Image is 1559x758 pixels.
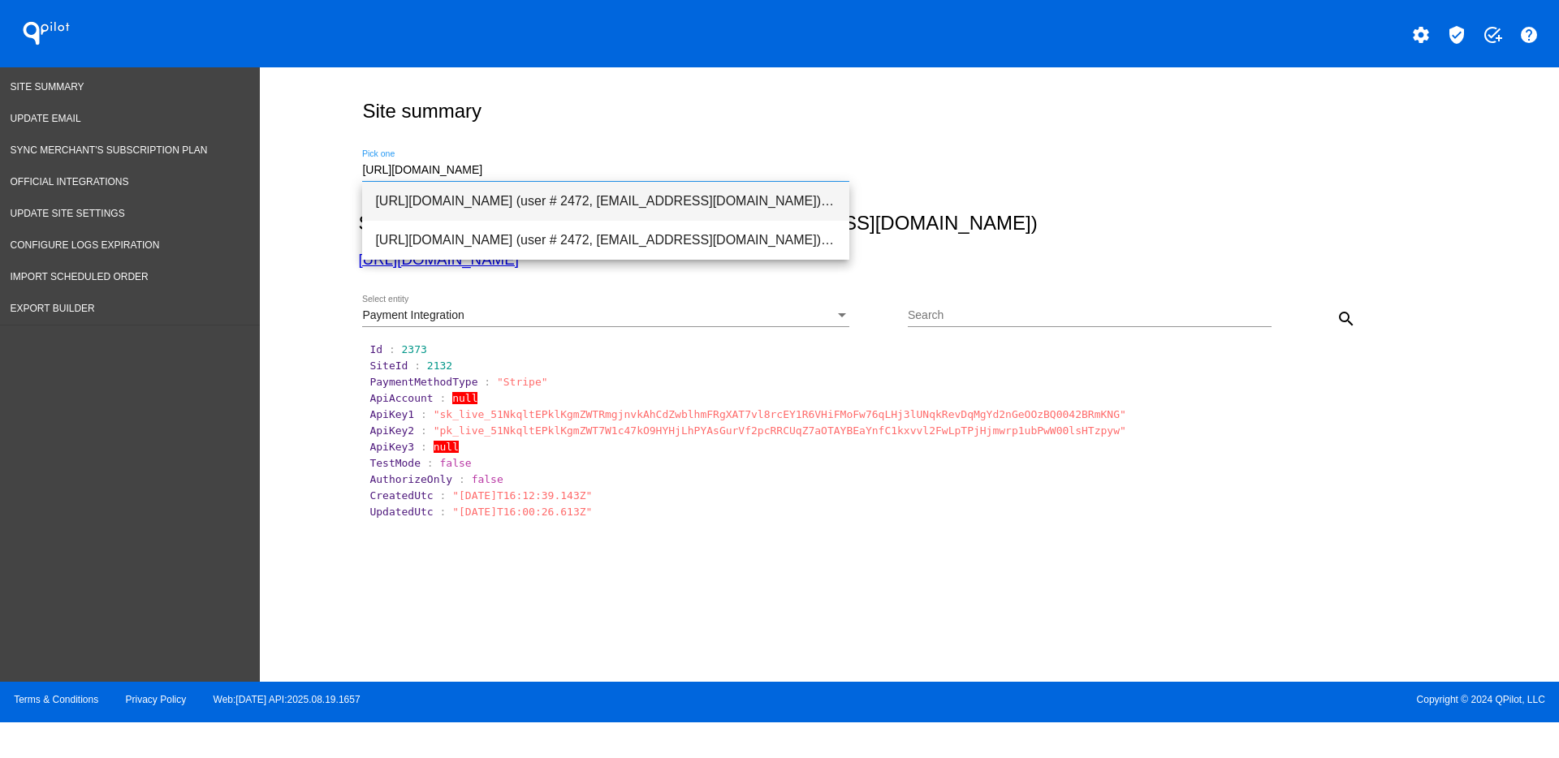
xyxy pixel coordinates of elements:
[14,694,98,705] a: Terms & Conditions
[452,506,592,518] span: "[DATE]T16:00:26.613Z"
[369,424,414,437] span: ApiKey2
[440,457,472,469] span: false
[421,408,427,420] span: :
[434,424,1126,437] span: "pk_live_51NkqltEPklKgmZWT7W1c47kO9HYHjLhPYAsGurVf2pcRRCUqZ7aOTAYBEaYnfC1kxvvl2FwLpTPjHjmwrp1ubPw...
[459,473,465,485] span: :
[1411,25,1431,45] mat-icon: settings
[452,392,477,404] span: null
[11,113,81,124] span: Update Email
[369,506,433,518] span: UpdatedUtc
[11,144,208,156] span: Sync Merchant's Subscription Plan
[427,457,434,469] span: :
[389,343,395,355] span: :
[427,360,452,372] span: 2132
[375,221,836,260] span: [URL][DOMAIN_NAME] (user # 2472, [EMAIL_ADDRESS][DOMAIN_NAME]) - Production
[11,176,129,187] span: Official Integrations
[484,376,490,388] span: :
[362,164,849,177] input: Number
[1337,309,1356,329] mat-icon: search
[214,694,361,705] a: Web:[DATE] API:2025.08.19.1657
[440,392,447,404] span: :
[434,441,459,453] span: null
[369,360,408,372] span: SiteId
[434,408,1126,420] span: "sk_live_51NkqltEPklKgmZWTRmgjnvkAhCdZwblhmFRgXAT7vl8rcEY1R6VHiFMoFw76qLHj3lUNqkRevDqMgYd2nGeOOzB...
[369,457,421,469] span: TestMode
[421,441,427,453] span: :
[11,81,84,93] span: Site Summary
[369,489,433,502] span: CreatedUtc
[362,308,464,321] span: Payment Integration
[440,506,447,518] span: :
[421,424,427,437] span: :
[11,239,160,251] span: Configure logs expiration
[1519,25,1539,45] mat-icon: help
[375,182,836,221] span: [URL][DOMAIN_NAME] (user # 2472, [EMAIL_ADDRESS][DOMAIN_NAME]) - Production
[1483,25,1502,45] mat-icon: add_task
[362,100,482,123] h2: Site summary
[793,694,1545,705] span: Copyright © 2024 QPilot, LLC
[369,376,477,388] span: PaymentMethodType
[11,208,125,219] span: Update Site Settings
[402,343,427,355] span: 2373
[440,489,447,502] span: :
[126,694,187,705] a: Privacy Policy
[14,17,79,50] h1: QPilot
[369,343,382,355] span: Id
[369,441,414,453] span: ApiKey3
[11,271,149,282] span: Import Scheduled Order
[414,360,421,372] span: :
[358,212,1453,235] h2: Site: Air Filter Superstore (user # 2472, [EMAIL_ADDRESS][DOMAIN_NAME])
[358,251,518,268] a: [URL][DOMAIN_NAME]
[1447,25,1466,45] mat-icon: verified_user
[908,309,1272,322] input: Search
[369,408,414,420] span: ApiKey1
[11,303,95,314] span: Export Builder
[369,473,452,485] span: AuthorizeOnly
[362,309,849,322] mat-select: Select entity
[369,392,433,404] span: ApiAccount
[497,376,548,388] span: "Stripe"
[472,473,503,485] span: false
[452,489,592,502] span: "[DATE]T16:12:39.143Z"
